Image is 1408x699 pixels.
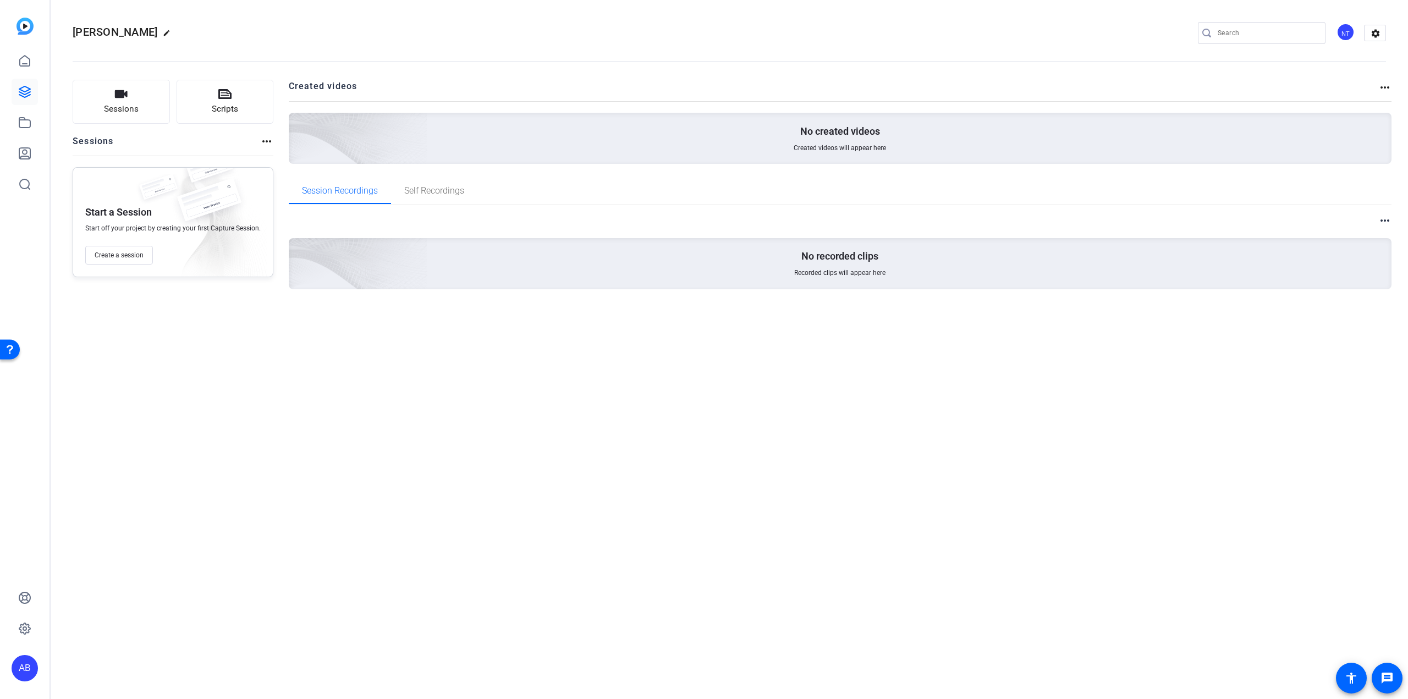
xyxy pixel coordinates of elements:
[794,144,886,152] span: Created videos will appear here
[289,80,1379,101] h2: Created videos
[302,186,378,195] span: Session Recordings
[179,151,239,191] img: fake-session.png
[161,164,267,282] img: embarkstudio-empty-session.png
[1336,23,1356,42] ngx-avatar: Nancy Tighe
[1336,23,1355,41] div: NT
[85,206,152,219] p: Start a Session
[16,18,34,35] img: blue-gradient.svg
[404,186,464,195] span: Self Recordings
[85,224,261,233] span: Start off your project by creating your first Capture Session.
[166,129,428,368] img: embarkstudio-empty-session.png
[73,135,114,156] h2: Sessions
[95,251,144,260] span: Create a session
[177,80,274,124] button: Scripts
[73,25,157,38] span: [PERSON_NAME]
[1218,26,1317,40] input: Search
[12,655,38,681] div: AB
[104,103,139,115] span: Sessions
[166,4,428,243] img: Creted videos background
[1365,25,1387,42] mat-icon: settings
[168,179,250,233] img: fake-session.png
[260,135,273,148] mat-icon: more_horiz
[212,103,238,115] span: Scripts
[1378,214,1391,227] mat-icon: more_horiz
[794,268,886,277] span: Recorded clips will appear here
[85,246,153,265] button: Create a session
[134,174,183,207] img: fake-session.png
[163,29,176,42] mat-icon: edit
[1380,672,1394,685] mat-icon: message
[800,125,880,138] p: No created videos
[801,250,878,263] p: No recorded clips
[1345,672,1358,685] mat-icon: accessibility
[1378,81,1391,94] mat-icon: more_horiz
[73,80,170,124] button: Sessions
